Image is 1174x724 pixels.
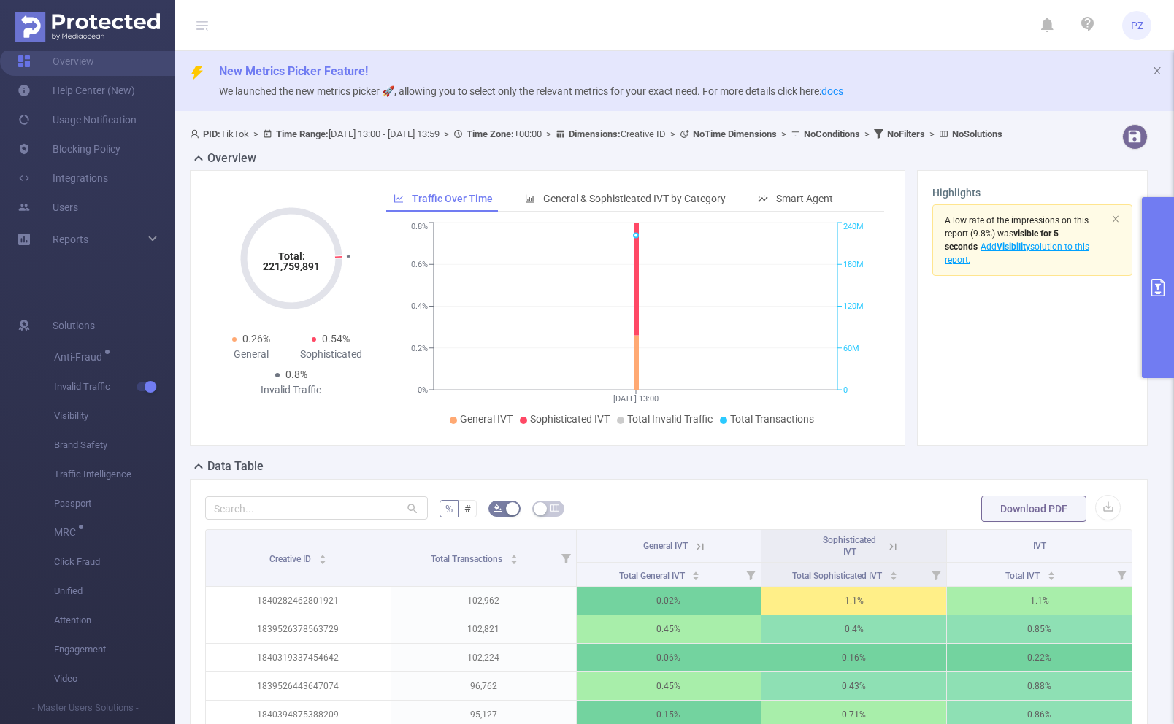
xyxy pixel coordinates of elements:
h3: Highlights [932,185,1132,201]
p: 0.85% [947,615,1132,643]
i: icon: caret-down [510,558,518,563]
tspan: 120M [843,302,864,312]
span: Traffic Over Time [412,193,493,204]
p: 1840319337454642 [206,644,391,671]
span: MRC [54,527,81,537]
i: Filter menu [740,563,761,586]
p: 1.1% [761,587,946,615]
i: icon: user [190,129,203,139]
b: No Conditions [804,128,860,139]
p: 0.45% [577,672,761,700]
span: PZ [1131,11,1143,40]
p: 0.88% [947,672,1132,700]
span: # [464,503,471,515]
p: 102,962 [391,587,576,615]
span: General & Sophisticated IVT by Category [543,193,726,204]
i: icon: caret-down [889,574,897,579]
p: 0.02% [577,587,761,615]
b: No Filters [887,128,925,139]
span: TikTok [DATE] 13:00 - [DATE] 13:59 +00:00 [190,128,1002,139]
p: 1839526378563729 [206,615,391,643]
i: icon: close [1152,66,1162,76]
span: > [542,128,556,139]
i: icon: caret-down [318,558,326,563]
input: Search... [205,496,428,520]
tspan: 240M [843,223,864,232]
span: Anti-Fraud [54,352,107,362]
i: icon: caret-down [692,574,700,579]
div: Sort [318,552,327,561]
span: Brand Safety [54,431,175,460]
span: Visibility [54,401,175,431]
span: 0.54% [322,333,350,344]
a: docs [821,85,843,97]
div: General [211,347,291,362]
div: Sort [510,552,518,561]
tspan: [DATE] 13:00 [613,394,659,404]
p: 0.16% [761,644,946,671]
b: PID: [203,128,220,139]
a: Overview [18,47,94,76]
span: Total IVT [1005,571,1042,581]
p: 0.4% [761,615,946,643]
i: icon: close [1111,215,1120,223]
b: Dimensions : [569,128,621,139]
div: Sort [691,569,700,578]
div: Sort [889,569,898,578]
tspan: 0.6% [411,260,428,269]
span: Attention [54,606,175,635]
i: icon: caret-up [318,552,326,557]
button: icon: close [1111,211,1120,227]
p: 1840282462801921 [206,587,391,615]
i: Filter menu [926,563,946,586]
i: icon: caret-up [889,569,897,574]
span: Smart Agent [776,193,833,204]
p: 96,762 [391,672,576,700]
div: Sophisticated [291,347,372,362]
a: Help Center (New) [18,76,135,105]
b: Time Range: [276,128,329,139]
span: Traffic Intelligence [54,460,175,489]
tspan: 0.8% [411,223,428,232]
span: General IVT [460,413,513,425]
span: Creative ID [269,554,313,564]
i: icon: bar-chart [525,193,535,204]
a: Users [18,193,78,222]
span: Video [54,664,175,693]
span: > [666,128,680,139]
tspan: Total: [277,250,304,262]
tspan: 221,759,891 [263,261,320,272]
span: Sophisticated IVT [530,413,610,425]
span: Total Sophisticated IVT [792,571,884,581]
i: icon: bg-colors [494,504,502,512]
span: Passport [54,489,175,518]
span: Total General IVT [619,571,687,581]
a: Usage Notification [18,105,137,134]
p: 0.43% [761,672,946,700]
span: IVT [1033,541,1046,551]
span: Unified [54,577,175,606]
i: Filter menu [1111,563,1132,586]
span: (9.8%) [945,215,1089,265]
p: 0.45% [577,615,761,643]
div: Sort [1047,569,1056,578]
span: % [445,503,453,515]
p: 102,224 [391,644,576,671]
span: Creative ID [569,128,666,139]
i: icon: caret-up [510,552,518,557]
tspan: 0 [843,385,848,395]
p: 0.22% [947,644,1132,671]
p: 0.06% [577,644,761,671]
span: 0.26% [242,333,270,344]
h2: Data Table [207,458,264,475]
span: > [249,128,263,139]
span: General IVT [643,541,688,551]
p: 1839526443647074 [206,672,391,700]
a: Integrations [18,163,108,193]
tspan: 180M [843,260,864,269]
span: New Metrics Picker Feature! [219,64,368,78]
button: Download PDF [981,496,1086,522]
b: Time Zone: [467,128,514,139]
span: > [440,128,453,139]
i: icon: table [550,504,559,512]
